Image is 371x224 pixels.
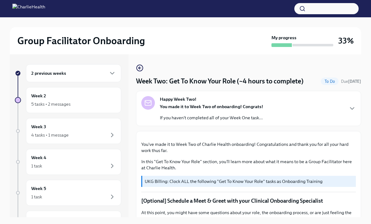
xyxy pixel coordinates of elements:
a: Week 25 tasks • 2 messages [15,87,121,113]
div: 1 task [31,194,42,200]
h4: Week Two: Get To Know Your Role (~4 hours to complete) [136,77,304,86]
span: Due [341,79,361,84]
h6: Week 2 [31,92,46,99]
p: [Optional] Schedule a Meet & Greet with your Clinical Onboarding Specialist [141,197,356,205]
p: In this "Get To Know Your Role" section, you'll learn more about what it means to be a Group Faci... [141,158,356,171]
a: Week 51 task [15,180,121,206]
p: If you haven't completed all of your Week One task... [160,115,263,121]
p: You've made it to Week Two of Charlie Health onboarding! Congratulations and thank you for all yo... [141,141,356,154]
strong: Happy Week Two! [160,96,196,102]
h3: 33% [338,35,354,46]
div: 2 previous weeks [26,64,121,82]
img: CharlieHealth [12,4,45,14]
h6: Week 5 [31,185,46,192]
span: To Do [321,79,339,84]
div: 4 tasks • 1 message [31,132,69,138]
p: UKG Billing: Clock ALL the following "Get To Know Your Role" tasks as Onboarding Training [145,178,353,184]
h2: Group Facilitator Onboarding [17,35,145,47]
strong: You made it to Week Two of onboarding! Congrats! [160,104,263,109]
h6: 2 previous weeks [31,70,66,77]
h6: Week 3 [31,123,46,130]
span: October 13th, 2025 10:00 [341,78,361,84]
strong: [DATE] [348,79,361,84]
a: Week 34 tasks • 1 message [15,118,121,144]
strong: My progress [271,35,296,41]
p: At this point, you might have some questions about your role, the onboarding process, or are just... [141,209,356,222]
h6: Week 4 [31,154,46,161]
h6: Week 6 [31,216,46,223]
a: Week 41 task [15,149,121,175]
div: 1 task [31,163,42,169]
div: 5 tasks • 2 messages [31,101,70,107]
